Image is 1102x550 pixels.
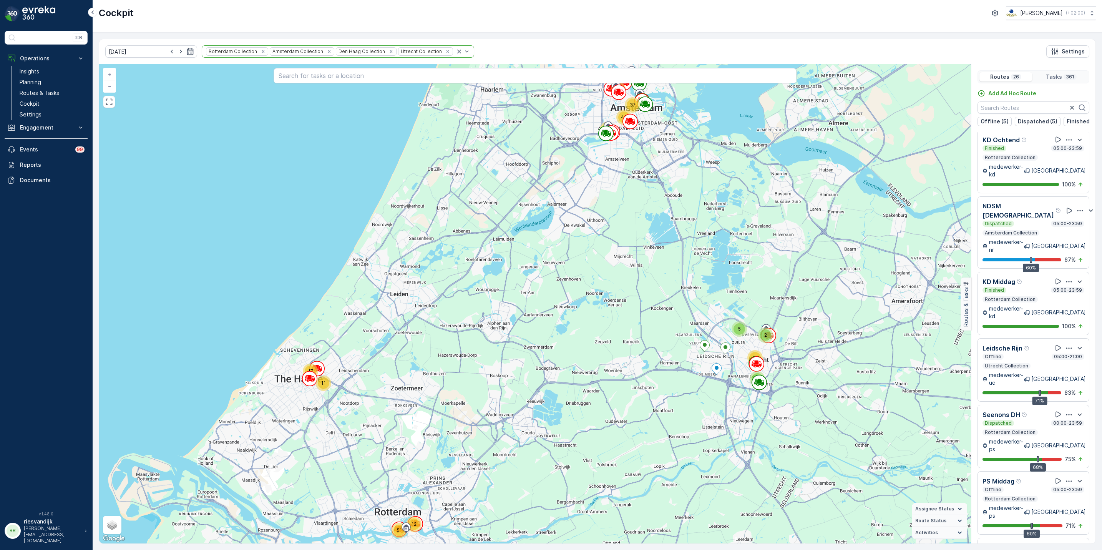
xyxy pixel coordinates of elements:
p: Documents [20,176,85,184]
p: ⌘B [75,35,82,41]
button: Settings [1046,45,1089,58]
p: Operations [20,55,72,62]
p: 99 [77,146,83,153]
a: Insights [17,66,88,77]
span: v 1.48.0 [5,512,88,516]
p: [GEOGRAPHIC_DATA] [1031,442,1086,449]
a: Events99 [5,142,88,157]
span: 11 [321,380,326,386]
p: 75 % [1065,455,1076,463]
div: 12 [406,517,422,532]
summary: Route Status [912,515,967,527]
p: [GEOGRAPHIC_DATA] [1031,508,1086,516]
p: Finished [984,287,1005,293]
button: Engagement [5,120,88,135]
p: medewerker-ps [989,504,1024,520]
p: Rotterdam Collection [984,296,1036,302]
p: 26 [1012,74,1020,80]
p: Finished (12) [1067,118,1101,125]
p: [GEOGRAPHIC_DATA] [1031,242,1086,250]
p: [GEOGRAPHIC_DATA] [1031,375,1086,383]
input: dd/mm/yyyy [105,45,197,58]
p: Leidsche Rijn [983,344,1022,353]
span: + [108,71,111,78]
p: NDSM [DEMOGRAPHIC_DATA] [983,201,1054,220]
a: Settings [17,109,88,120]
div: Help Tooltip Icon [1056,208,1062,214]
p: PS Middag [983,477,1014,486]
div: Help Tooltip Icon [1022,412,1028,418]
span: 17 [308,368,313,374]
p: Routes [990,73,1009,81]
p: medewerker-kd [989,305,1024,320]
p: [PERSON_NAME] [1020,9,1063,17]
p: 71 % [1065,522,1076,530]
p: Rotterdam Collection [984,155,1036,161]
p: [GEOGRAPHIC_DATA] [1031,167,1086,174]
p: 05:00-23:59 [1052,287,1083,293]
div: 60% [1024,530,1040,538]
span: 2 [764,332,767,338]
span: Activities [915,530,938,536]
p: Amsterdam Collection [984,230,1038,236]
p: Insights [20,68,39,75]
div: Help Tooltip Icon [1016,478,1022,484]
div: Remove Amsterdam Collection [325,48,334,55]
img: logo [5,6,20,22]
a: Planning [17,77,88,88]
input: Search Routes [978,101,1089,114]
p: 00:00-23:59 [1052,420,1083,426]
button: Operations [5,51,88,66]
div: Remove Utrecht Collection [443,48,452,55]
p: Rotterdam Collection [984,429,1036,435]
p: 361 [1065,74,1075,80]
p: medewerker-ps [989,438,1024,453]
p: Dispatched [984,221,1012,227]
p: medewerker-kd [989,163,1024,178]
div: 60% [1023,264,1039,272]
a: Zoom In [104,69,115,80]
summary: Assignee Status [912,503,967,515]
a: Zoom Out [104,80,115,92]
p: Dispatched (5) [1018,118,1057,125]
img: logo_dark-DEwI_e13.png [22,6,55,22]
a: Layers [104,517,121,533]
button: Offline (5) [978,117,1012,126]
a: Cockpit [17,98,88,109]
span: Route Status [915,518,946,524]
p: 05:00-23:59 [1052,221,1083,227]
span: 5 [738,326,741,332]
summary: Activities [912,527,967,539]
p: Offline (5) [981,118,1009,125]
span: Assignee Status [915,506,954,512]
div: 2 [750,371,765,387]
div: Rotterdam Collection [206,48,258,55]
div: 5 [732,321,747,337]
span: 12 [412,521,417,527]
p: Rotterdam Collection [984,496,1036,502]
span: 24 [752,355,758,361]
p: Seenons DH [983,410,1020,419]
img: basis-logo_rgb2x.png [1006,9,1017,17]
p: Tasks [1046,73,1062,81]
div: 51 [392,523,407,538]
div: Den Haag Collection [336,48,386,55]
span: 51 [397,527,402,533]
div: Help Tooltip Icon [1024,345,1030,351]
div: RR [7,525,19,537]
p: [PERSON_NAME][EMAIL_ADDRESS][DOMAIN_NAME] [24,525,81,544]
p: Events [20,146,71,153]
p: Cockpit [99,7,134,19]
p: Utrecht Collection [984,363,1029,369]
div: 37 [625,97,640,113]
button: RRriesvandijk[PERSON_NAME][EMAIL_ADDRESS][DOMAIN_NAME] [5,518,88,544]
p: Reports [20,161,85,169]
p: Offline [984,487,1002,493]
div: 68% [1030,463,1046,472]
p: Dispatched [984,420,1012,426]
img: Google [101,533,126,543]
p: 05:00-23:59 [1052,145,1083,151]
p: Cockpit [20,100,40,108]
button: [PERSON_NAME](+02:00) [1006,6,1096,20]
p: KD Middag [983,277,1015,286]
